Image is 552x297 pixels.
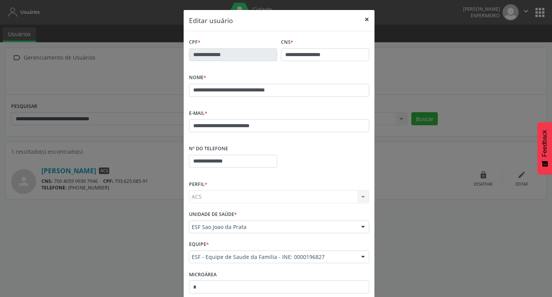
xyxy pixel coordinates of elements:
label: CNS [281,37,293,48]
label: Microárea [189,269,217,280]
label: Nome [189,72,206,84]
h5: Editar usuário [189,15,233,25]
label: CPF [189,37,200,48]
button: Close [359,10,375,29]
span: ESF Sao Joao da Prata [192,223,353,231]
label: Nº do Telefone [189,143,228,155]
label: Equipe [189,239,209,251]
label: E-mail [189,108,207,119]
span: ESF - Equipe de Saude da Familia - INE: 0000196827 [192,253,353,261]
button: Feedback - Mostrar pesquisa [537,122,552,174]
span: Feedback [541,130,548,157]
label: Perfil [189,178,207,190]
label: Unidade de saúde [189,209,237,221]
